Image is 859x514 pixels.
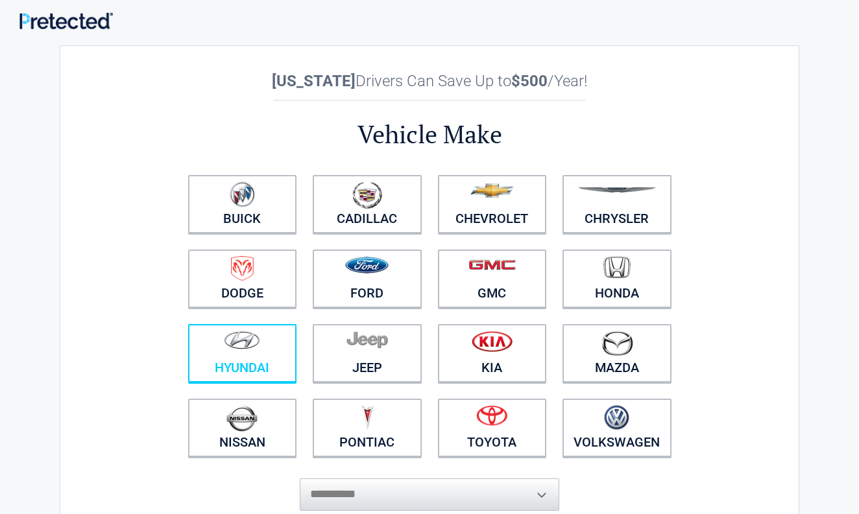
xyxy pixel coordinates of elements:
a: Dodge [188,250,297,308]
img: dodge [231,256,254,281]
a: Kia [438,324,547,382]
img: pontiac [361,405,374,430]
img: buick [230,181,255,207]
img: mazda [601,331,633,356]
a: Buick [188,175,297,233]
a: Nissan [188,399,297,457]
img: volkswagen [604,405,629,430]
b: [US_STATE] [272,72,356,90]
a: GMC [438,250,547,308]
a: Ford [313,250,422,308]
a: Volkswagen [563,399,671,457]
img: nissan [226,405,258,432]
img: ford [345,257,389,274]
a: Honda [563,250,671,308]
img: cadillac [352,181,382,209]
img: kia [472,331,513,352]
b: $500 [511,72,548,90]
a: Chevrolet [438,175,547,233]
img: honda [603,256,631,279]
a: Jeep [313,324,422,382]
img: jeep [346,331,388,349]
img: chevrolet [470,183,514,198]
img: gmc [468,259,516,270]
a: Chrysler [563,175,671,233]
img: hyundai [224,331,260,349]
img: chrysler [577,187,657,193]
img: Main Logo [19,12,113,29]
a: Cadillac [313,175,422,233]
a: Mazda [563,324,671,382]
h2: Vehicle Make [180,118,679,151]
a: Toyota [438,399,547,457]
img: toyota [476,405,507,426]
a: Hyundai [188,324,297,382]
a: Pontiac [313,399,422,457]
h2: Drivers Can Save Up to /Year [180,72,679,90]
